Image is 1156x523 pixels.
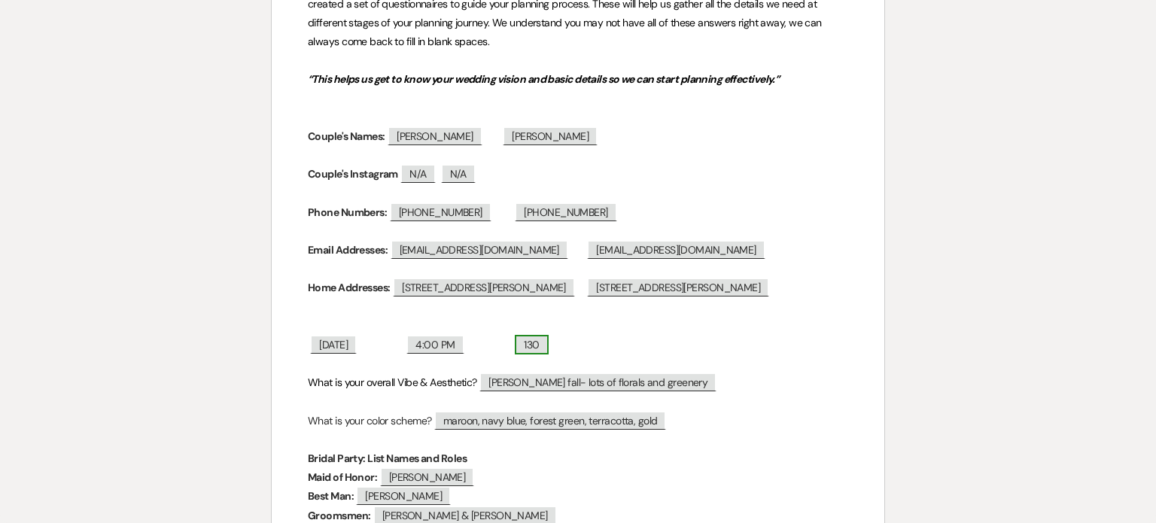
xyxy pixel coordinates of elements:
span: What is your overall Vibe & Aesthetic? [308,376,477,389]
strong: Best Man: [308,489,354,503]
strong: Bridal Party: List Names and Roles [308,452,467,465]
em: “This helps us get to know your wedding vision and basic details so we can start planning effecti... [308,72,779,86]
span: [PHONE_NUMBER] [390,202,491,221]
span: 130 [515,335,548,354]
strong: Email Addresses: [308,243,388,257]
span: [PERSON_NAME] [380,467,475,486]
span: N/A [441,164,476,183]
span: [STREET_ADDRESS][PERSON_NAME] [587,278,769,296]
span: [PERSON_NAME] [388,126,482,145]
span: N/A [400,164,435,183]
span: maroon, navy blue, forest green, terracotta, gold [434,411,667,430]
span: 4:00 PM [406,335,464,354]
strong: Maid of Honor: [308,470,377,484]
strong: Home Addresses: [308,281,391,294]
span: [PERSON_NAME] [356,486,451,505]
span: [DATE] [310,335,357,354]
strong: Groomsmen: [308,509,370,522]
span: [STREET_ADDRESS][PERSON_NAME] [393,278,575,296]
span: [PERSON_NAME] fall- lots of florals and greenery [479,372,716,391]
span: [PHONE_NUMBER] [515,202,616,221]
p: What is your color scheme? [308,412,848,430]
strong: Phone Numbers: [308,205,387,219]
span: [EMAIL_ADDRESS][DOMAIN_NAME] [587,240,765,259]
strong: Couple's Names: [308,129,385,143]
span: [EMAIL_ADDRESS][DOMAIN_NAME] [391,240,568,259]
span: [PERSON_NAME] [503,126,598,145]
strong: Couple's Instagram [308,167,398,181]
